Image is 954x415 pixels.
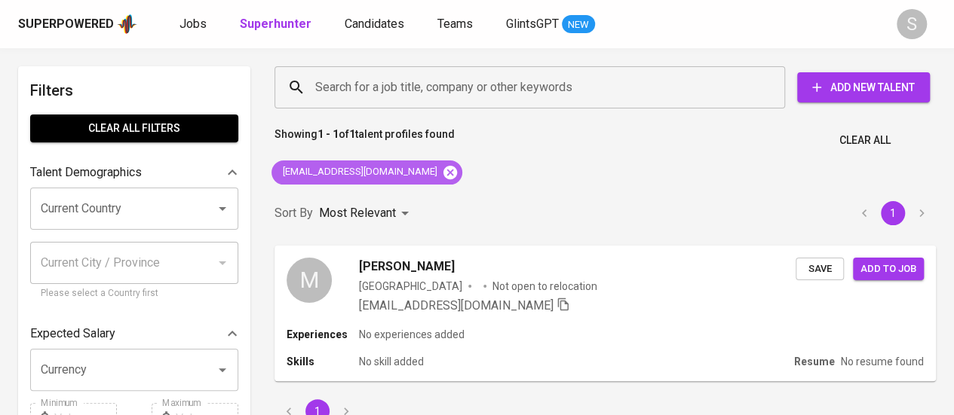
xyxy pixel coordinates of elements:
a: GlintsGPT NEW [506,15,595,34]
a: Candidates [345,15,407,34]
div: [EMAIL_ADDRESS][DOMAIN_NAME] [271,160,462,185]
span: Add New Talent [809,78,918,97]
p: Not open to relocation [492,279,597,294]
a: M[PERSON_NAME][GEOGRAPHIC_DATA]Not open to relocation[EMAIL_ADDRESS][DOMAIN_NAME] SaveAdd to jobE... [275,246,936,381]
div: Superpowered [18,16,114,33]
button: Open [212,359,233,380]
span: Teams [437,17,473,31]
span: Clear All filters [42,119,226,138]
b: 1 - 1 [317,128,339,140]
span: Clear All [839,131,891,150]
p: Expected Salary [30,325,115,343]
span: Save [803,261,836,278]
p: No resume found [841,354,924,369]
button: page 1 [881,201,905,225]
span: [PERSON_NAME] [359,258,455,276]
p: Resume [794,354,835,369]
p: No skill added [359,354,424,369]
span: Jobs [179,17,207,31]
div: Most Relevant [319,200,414,227]
p: Please select a Country first [41,286,228,301]
div: [GEOGRAPHIC_DATA] [359,279,462,294]
button: Add to job [853,258,924,281]
p: Most Relevant [319,204,396,222]
b: 1 [349,128,355,140]
button: Open [212,198,233,219]
h6: Filters [30,78,238,102]
img: app logo [117,13,137,35]
div: Talent Demographics [30,157,238,188]
a: Teams [437,15,476,34]
div: Expected Salary [30,319,238,349]
span: [EMAIL_ADDRESS][DOMAIN_NAME] [271,165,446,179]
b: Superhunter [240,17,311,31]
p: Experiences [287,327,359,342]
button: Save [796,258,844,281]
p: No experiences added [359,327,465,342]
p: Sort By [275,204,313,222]
a: Superpoweredapp logo [18,13,137,35]
button: Clear All [833,127,897,154]
p: Talent Demographics [30,163,142,182]
span: GlintsGPT [506,17,559,31]
span: Candidates [345,17,404,31]
div: M [287,258,332,303]
nav: pagination navigation [850,201,936,225]
button: Clear All filters [30,114,238,142]
span: [EMAIL_ADDRESS][DOMAIN_NAME] [359,298,554,313]
p: Showing of talent profiles found [275,127,455,154]
span: NEW [562,17,595,32]
a: Superhunter [240,15,314,34]
span: Add to job [860,261,916,278]
div: S [897,9,927,39]
a: Jobs [179,15,210,34]
p: Skills [287,354,359,369]
button: Add New Talent [797,72,930,102]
